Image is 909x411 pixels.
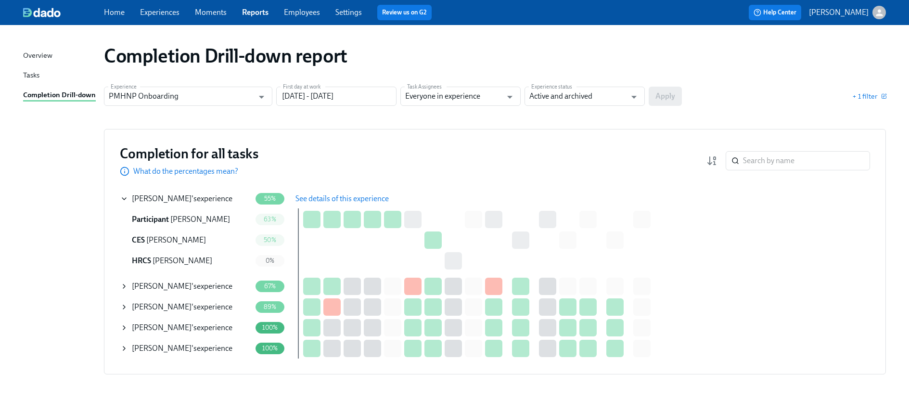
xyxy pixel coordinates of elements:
div: [PERSON_NAME]'sexperience [120,297,251,317]
div: First day at work • day 8 [296,252,300,270]
div: Tasks [23,70,39,82]
span: [PERSON_NAME] [132,282,192,291]
span: See details of this experience [295,194,389,204]
div: [PERSON_NAME]'sexperience [120,277,251,296]
a: Moments [195,8,227,17]
div: [PERSON_NAME]'sexperience [120,189,251,208]
div: 's experience [132,302,232,312]
button: Open [502,90,517,104]
div: First day at work • day 8 [296,231,300,249]
a: Experiences [140,8,179,17]
button: Open [254,90,269,104]
a: Tasks [23,70,96,82]
span: [PERSON_NAME] [132,344,192,353]
button: [PERSON_NAME] [809,6,886,19]
span: HR Compliance Specialist [132,256,151,265]
button: Open [627,90,641,104]
input: Search by name [743,151,870,170]
div: HRCS [PERSON_NAME] [120,251,251,270]
a: Employees [284,8,320,17]
span: [PERSON_NAME] [132,302,192,311]
button: See details of this experience [289,189,396,208]
div: 's experience [132,193,232,204]
span: Participant [132,215,169,224]
span: 100% [256,324,284,331]
button: Review us on G2 [377,5,432,20]
p: [PERSON_NAME] [809,7,869,18]
div: First day at work • day 8 [296,298,300,316]
span: 50% [258,236,282,244]
div: First day at work • day 8 [296,272,300,274]
a: Overview [23,50,96,62]
div: 's experience [132,343,232,354]
div: Participant [PERSON_NAME] [120,210,251,229]
svg: Completion rate (low to high) [706,155,718,167]
span: [PERSON_NAME] [170,215,230,224]
a: Home [104,8,125,17]
span: [PERSON_NAME] [132,323,192,332]
a: Settings [335,8,362,17]
a: Review us on G2 [382,8,427,17]
p: What do the percentages mean? [133,166,238,177]
div: CES [PERSON_NAME] [120,231,251,250]
h1: Completion Drill-down report [104,44,347,67]
span: 55% [258,195,282,202]
a: dado [23,8,104,17]
span: Clinician Experience Specialist [132,235,145,244]
span: [PERSON_NAME] [132,194,192,203]
span: 100% [256,345,284,352]
div: First day at work • day 8 [296,210,300,228]
button: Help Center [749,5,801,20]
span: Help Center [754,8,796,17]
div: 's experience [132,281,232,292]
div: First day at work • day 8 [296,319,300,336]
div: Overview [23,50,52,62]
span: 89% [258,303,282,310]
a: Reports [242,8,269,17]
span: 63% [258,216,282,223]
span: [PERSON_NAME] [146,235,206,244]
h3: Completion for all tasks [120,145,258,162]
div: First day at work • day 8 [296,339,300,357]
span: 67% [258,283,282,290]
div: [PERSON_NAME]'sexperience [120,318,251,337]
button: + 1 filter [852,91,886,101]
a: Completion Drill-down [23,90,96,102]
span: 0% [260,257,280,264]
img: dado [23,8,61,17]
div: First day at work • day 8 [296,277,300,295]
span: [PERSON_NAME] [153,256,212,265]
div: 's experience [132,322,232,333]
div: [PERSON_NAME]'sexperience [120,339,251,358]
